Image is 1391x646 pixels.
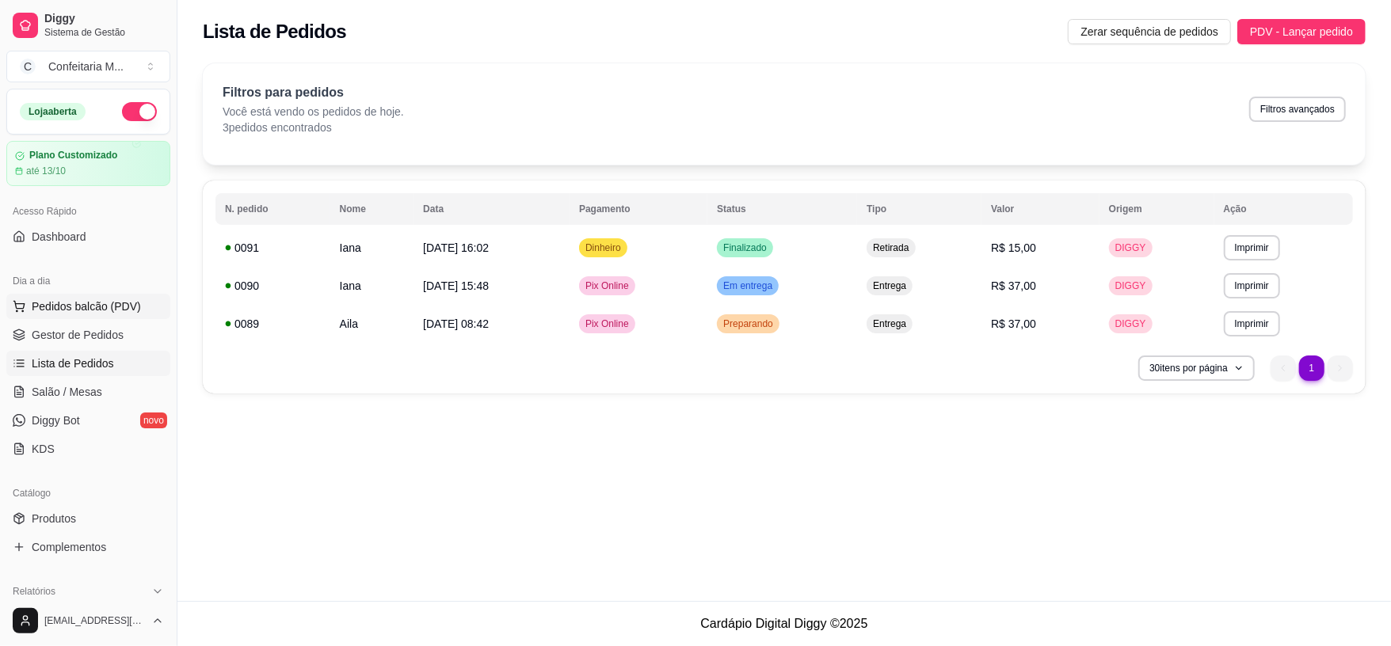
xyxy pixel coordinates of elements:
[44,26,164,39] span: Sistema de Gestão
[707,193,857,225] th: Status
[225,316,321,332] div: 0089
[1224,235,1280,260] button: Imprimir
[870,241,912,254] span: Retirada
[423,241,489,254] span: [DATE] 16:02
[413,193,570,225] th: Data
[6,199,170,224] div: Acesso Rápido
[6,322,170,348] a: Gestor de Pedidos
[1099,193,1214,225] th: Origem
[32,229,86,245] span: Dashboard
[6,6,170,44] a: DiggySistema de Gestão
[225,240,321,256] div: 0091
[6,379,170,405] a: Salão / Mesas
[32,539,106,555] span: Complementos
[330,193,413,225] th: Nome
[423,317,489,330] span: [DATE] 08:42
[177,601,1391,646] footer: Cardápio Digital Diggy © 2025
[6,224,170,249] a: Dashboard
[1214,193,1353,225] th: Ação
[1299,355,1324,381] li: pagination item 1 active
[122,102,157,121] button: Alterar Status
[330,267,413,305] td: Iana
[1224,273,1280,298] button: Imprimir
[32,412,80,428] span: Diggy Bot
[870,279,909,292] span: Entrega
[1080,23,1218,40] span: Zerar sequência de pedidos
[1250,23,1353,40] span: PDV - Lançar pedido
[6,481,170,506] div: Catálogo
[26,165,66,177] article: até 13/10
[981,193,1099,225] th: Valor
[215,193,330,225] th: N. pedido
[991,317,1036,330] span: R$ 37,00
[44,12,164,26] span: Diggy
[423,279,489,292] span: [DATE] 15:48
[1263,348,1361,389] nav: pagination navigation
[6,51,170,82] button: Select a team
[1112,279,1149,292] span: DIGGY
[582,241,624,254] span: Dinheiro
[32,384,102,400] span: Salão / Mesas
[1237,19,1366,44] button: PDV - Lançar pedido
[1138,355,1255,381] button: 30itens por página
[1112,241,1149,254] span: DIGGY
[720,241,770,254] span: Finalizado
[6,268,170,294] div: Dia a dia
[1068,19,1231,44] button: Zerar sequência de pedidos
[6,436,170,462] a: KDS
[6,506,170,531] a: Produtos
[44,614,145,627] span: [EMAIL_ADDRESS][DOMAIN_NAME]
[223,120,404,135] p: 3 pedidos encontrados
[582,317,632,330] span: Pix Online
[720,317,776,330] span: Preparando
[32,511,76,526] span: Produtos
[32,441,55,457] span: KDS
[991,279,1036,292] span: R$ 37,00
[20,103,86,120] div: Loja aberta
[13,585,55,598] span: Relatórios
[48,59,124,74] div: Confeitaria M ...
[223,104,404,120] p: Você está vendo os pedidos de hoje.
[6,141,170,186] a: Plano Customizadoaté 13/10
[6,408,170,433] a: Diggy Botnovo
[720,279,776,292] span: Em entrega
[225,278,321,294] div: 0090
[570,193,707,225] th: Pagamento
[1224,311,1280,336] button: Imprimir
[32,298,141,314] span: Pedidos balcão (PDV)
[6,294,170,319] button: Pedidos balcão (PDV)
[870,317,909,330] span: Entrega
[1112,317,1149,330] span: DIGGY
[32,355,114,371] span: Lista de Pedidos
[330,305,413,343] td: Aila
[991,241,1036,254] span: R$ 15,00
[1249,97,1346,122] button: Filtros avançados
[330,229,413,267] td: Iana
[223,83,404,102] p: Filtros para pedidos
[857,193,981,225] th: Tipo
[203,19,346,44] h2: Lista de Pedidos
[6,534,170,560] a: Complementos
[6,602,170,640] button: [EMAIL_ADDRESS][DOMAIN_NAME]
[29,150,117,161] article: Plano Customizado
[20,59,36,74] span: C
[32,327,124,343] span: Gestor de Pedidos
[6,351,170,376] a: Lista de Pedidos
[582,279,632,292] span: Pix Online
